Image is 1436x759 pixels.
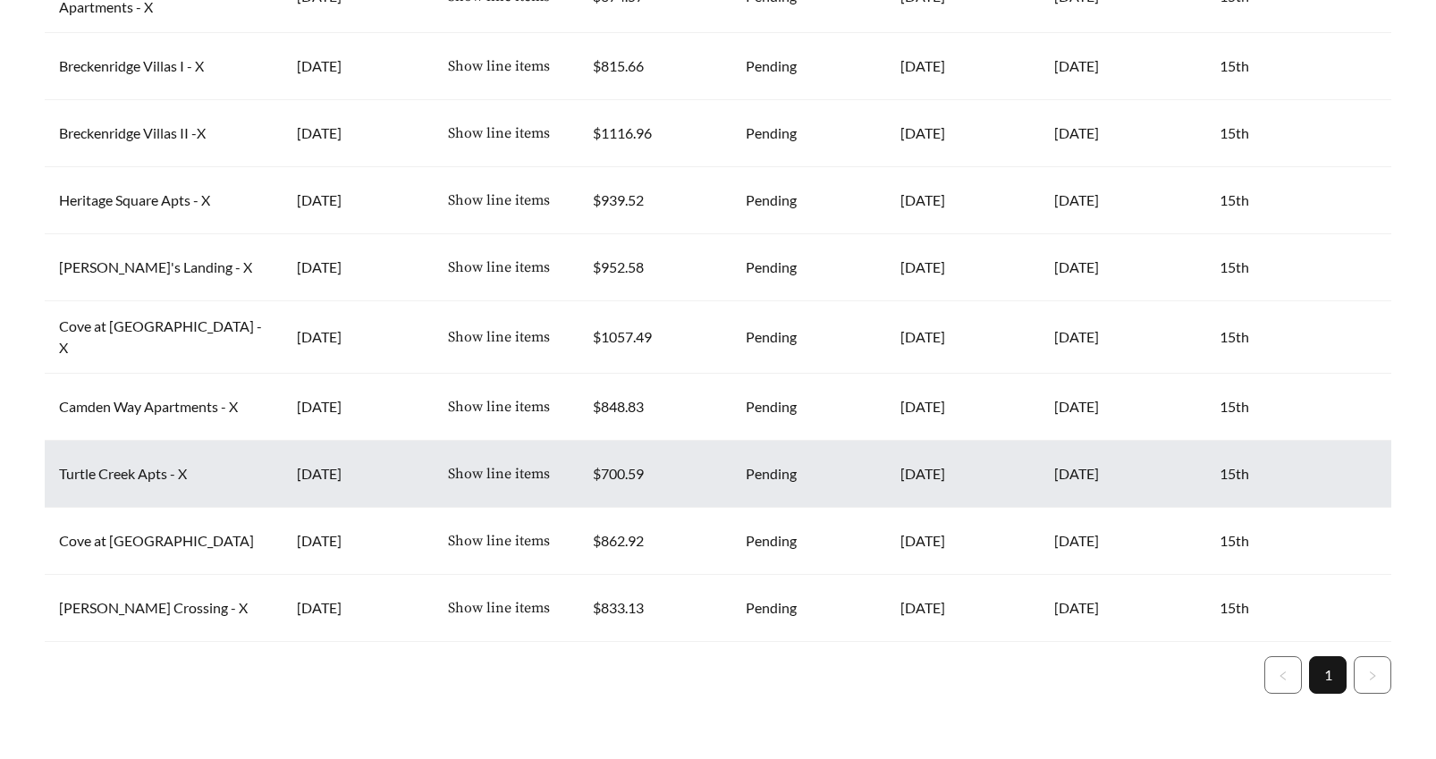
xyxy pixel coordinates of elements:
[731,234,885,301] td: Pending
[1040,234,1205,301] td: [DATE]
[731,167,885,234] td: Pending
[45,441,283,508] td: Turtle Creek Apts - X
[731,100,885,167] td: Pending
[45,508,283,575] td: Cove at [GEOGRAPHIC_DATA]
[579,508,731,575] td: $862.92
[45,301,283,374] td: Cove at [GEOGRAPHIC_DATA] - X
[886,575,1040,642] td: [DATE]
[1354,656,1391,694] button: right
[886,441,1040,508] td: [DATE]
[434,388,564,426] button: Show line items
[579,374,731,441] td: $848.83
[886,167,1040,234] td: [DATE]
[45,374,283,441] td: Camden Way Apartments - X
[886,100,1040,167] td: [DATE]
[1040,100,1205,167] td: [DATE]
[886,508,1040,575] td: [DATE]
[45,575,283,642] td: [PERSON_NAME] Crossing - X
[1040,374,1205,441] td: [DATE]
[45,100,283,167] td: Breckenridge Villas II -X
[1040,167,1205,234] td: [DATE]
[434,522,564,560] button: Show line items
[283,234,419,301] td: [DATE]
[283,374,419,441] td: [DATE]
[45,33,283,100] td: Breckenridge Villas I - X
[1040,33,1205,100] td: [DATE]
[731,33,885,100] td: Pending
[1278,670,1288,681] span: left
[886,33,1040,100] td: [DATE]
[434,181,564,219] button: Show line items
[1264,656,1302,694] li: Previous Page
[1205,508,1391,575] td: 15th
[579,100,731,167] td: $1116.96
[434,318,564,356] button: Show line items
[1040,441,1205,508] td: [DATE]
[448,396,550,417] span: Show line items
[579,234,731,301] td: $952.58
[448,463,550,485] span: Show line items
[448,257,550,278] span: Show line items
[45,167,283,234] td: Heritage Square Apts - X
[283,301,419,374] td: [DATE]
[1040,508,1205,575] td: [DATE]
[434,47,564,85] button: Show line items
[1354,656,1391,694] li: Next Page
[886,234,1040,301] td: [DATE]
[1040,301,1205,374] td: [DATE]
[448,190,550,211] span: Show line items
[283,508,419,575] td: [DATE]
[579,167,731,234] td: $939.52
[1205,234,1391,301] td: 15th
[45,234,283,301] td: [PERSON_NAME]'s Landing - X
[283,33,419,100] td: [DATE]
[731,575,885,642] td: Pending
[434,249,564,286] button: Show line items
[448,597,550,619] span: Show line items
[434,114,564,152] button: Show line items
[283,167,419,234] td: [DATE]
[579,441,731,508] td: $700.59
[434,589,564,627] button: Show line items
[579,301,731,374] td: $1057.49
[1205,167,1391,234] td: 15th
[283,575,419,642] td: [DATE]
[731,441,885,508] td: Pending
[283,441,419,508] td: [DATE]
[579,33,731,100] td: $815.66
[886,301,1040,374] td: [DATE]
[579,575,731,642] td: $833.13
[434,455,564,493] button: Show line items
[1264,656,1302,694] button: left
[731,374,885,441] td: Pending
[731,508,885,575] td: Pending
[1205,301,1391,374] td: 15th
[448,122,550,144] span: Show line items
[1205,441,1391,508] td: 15th
[1309,656,1347,694] li: 1
[1040,575,1205,642] td: [DATE]
[1367,670,1378,681] span: right
[448,530,550,552] span: Show line items
[283,100,419,167] td: [DATE]
[1205,575,1391,642] td: 15th
[1310,657,1346,693] a: 1
[886,374,1040,441] td: [DATE]
[448,55,550,77] span: Show line items
[1205,33,1391,100] td: 15th
[1205,100,1391,167] td: 15th
[1205,374,1391,441] td: 15th
[448,326,550,348] span: Show line items
[731,301,885,374] td: Pending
